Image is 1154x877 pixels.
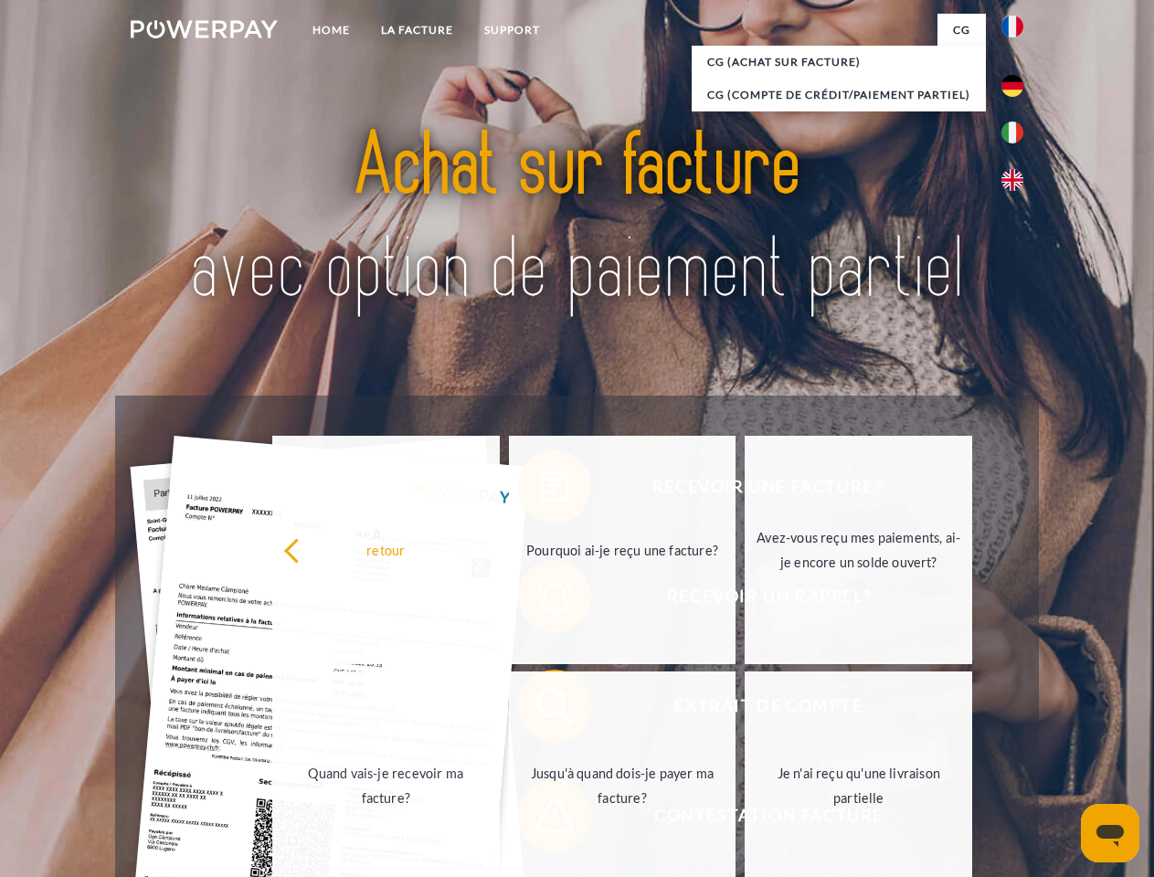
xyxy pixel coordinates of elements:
[1081,804,1139,862] iframe: Bouton de lancement de la fenêtre de messagerie
[1001,16,1023,37] img: fr
[469,14,556,47] a: Support
[756,525,961,575] div: Avez-vous reçu mes paiements, ai-je encore un solde ouvert?
[692,79,986,111] a: CG (Compte de crédit/paiement partiel)
[937,14,986,47] a: CG
[1001,75,1023,97] img: de
[297,14,365,47] a: Home
[283,761,489,810] div: Quand vais-je recevoir ma facture?
[1001,169,1023,191] img: en
[520,761,725,810] div: Jusqu'à quand dois-je payer ma facture?
[745,436,972,664] a: Avez-vous reçu mes paiements, ai-je encore un solde ouvert?
[1001,122,1023,143] img: it
[131,20,278,38] img: logo-powerpay-white.svg
[283,537,489,562] div: retour
[365,14,469,47] a: LA FACTURE
[520,537,725,562] div: Pourquoi ai-je reçu une facture?
[756,761,961,810] div: Je n'ai reçu qu'une livraison partielle
[175,88,979,350] img: title-powerpay_fr.svg
[692,46,986,79] a: CG (achat sur facture)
